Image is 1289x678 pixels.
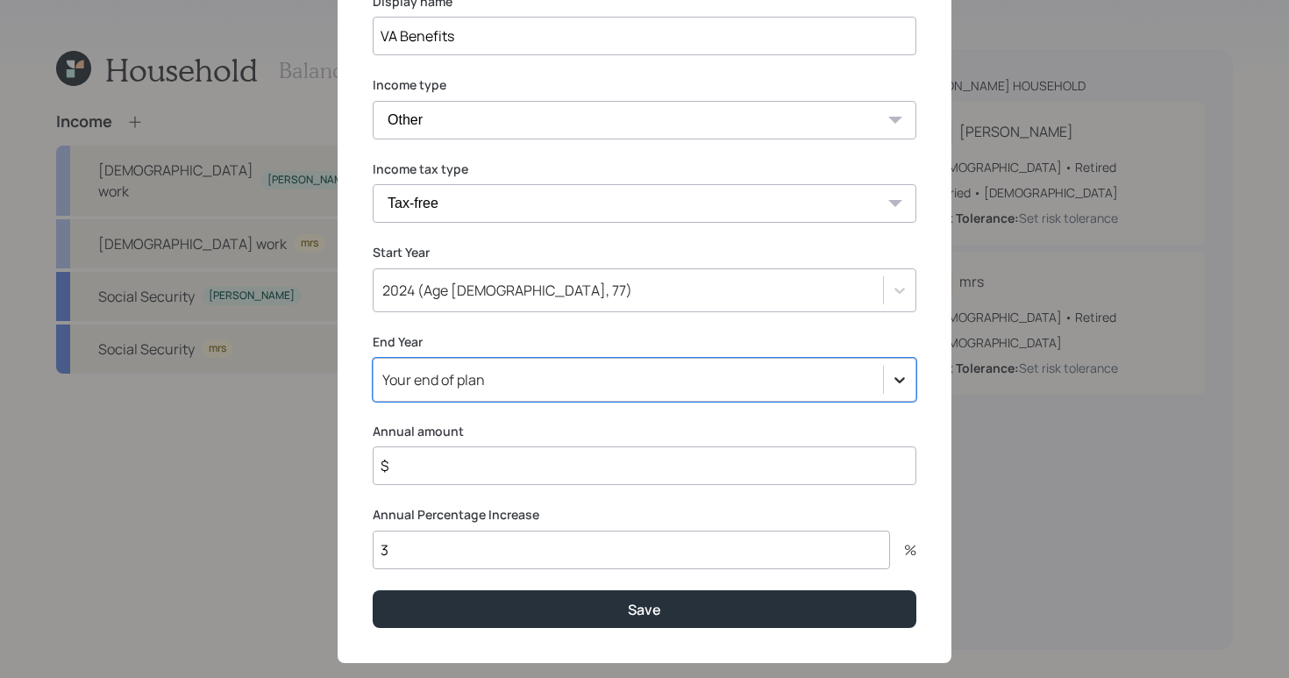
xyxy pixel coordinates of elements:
[373,590,916,628] button: Save
[373,161,916,178] label: Income tax type
[382,370,485,389] div: Your end of plan
[373,244,916,261] label: Start Year
[373,506,916,524] label: Annual Percentage Increase
[373,76,916,94] label: Income type
[890,543,916,557] div: %
[373,423,916,440] label: Annual amount
[373,333,916,351] label: End Year
[628,600,661,619] div: Save
[382,281,632,300] div: 2024 (Age [DEMOGRAPHIC_DATA], 77)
